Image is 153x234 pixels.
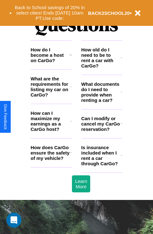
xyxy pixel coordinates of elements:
h3: How do I become a host on CarGo? [31,47,69,63]
h3: Can I modify or cancel my CarGo reservation? [81,116,121,132]
h3: How can I maximize my earnings as a CarGo host? [31,110,70,132]
b: BACK2SCHOOL20 [88,10,130,16]
button: Back to School savings of 20% in select cities! Ends [DATE] 10am PT.Use code: [12,3,88,23]
h3: What documents do I need to provide when renting a car? [81,81,121,103]
h3: Is insurance included when I rent a car through CarGo? [81,145,121,166]
div: Give Feedback [3,104,8,130]
h3: How does CarGo ensure the safety of my vehicle? [31,145,70,161]
iframe: Intercom live chat [6,213,21,228]
button: Learn More [72,175,90,192]
h3: How old do I need to be to rent a car with CarGo? [81,47,121,68]
h3: What are the requirements for listing my car on CarGo? [31,76,70,97]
